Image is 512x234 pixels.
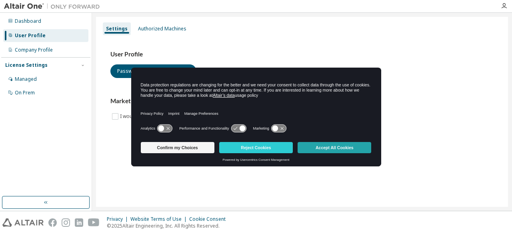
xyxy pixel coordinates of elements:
[15,32,46,39] div: User Profile
[48,218,57,227] img: facebook.svg
[107,222,230,229] p: © 2025 Altair Engineering, Inc. All Rights Reserved.
[110,97,494,105] h3: Marketing Preferences
[88,218,100,227] img: youtube.svg
[107,216,130,222] div: Privacy
[15,76,37,82] div: Managed
[106,26,128,32] div: Settings
[75,218,83,227] img: linkedin.svg
[189,216,230,222] div: Cookie Consent
[130,216,189,222] div: Website Terms of Use
[5,62,48,68] div: License Settings
[2,218,44,227] img: altair_logo.svg
[120,112,237,121] label: I would like to receive marketing emails from Altair
[15,90,35,96] div: On Prem
[15,18,41,24] div: Dashboard
[4,2,104,10] img: Altair One
[138,26,186,32] div: Authorized Machines
[110,50,494,58] h3: User Profile
[15,47,53,53] div: Company Profile
[62,218,70,227] img: instagram.svg
[110,64,196,78] button: Password and Security Settings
